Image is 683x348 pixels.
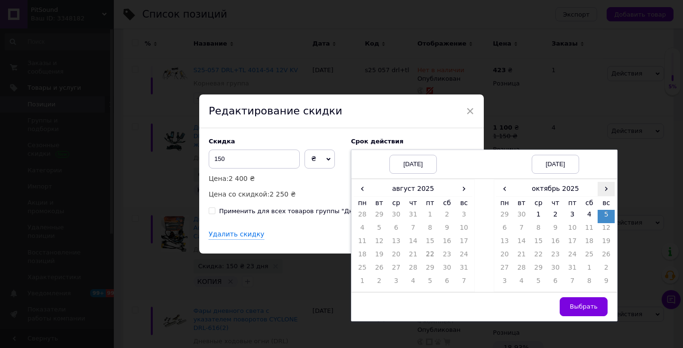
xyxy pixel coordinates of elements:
td: 28 [513,263,530,276]
td: 21 [405,250,422,263]
td: 5 [530,276,547,290]
td: 3 [564,210,581,223]
td: 2 [439,210,456,223]
th: пн [354,196,371,210]
th: вт [513,196,530,210]
td: 7 [564,276,581,290]
span: Редактирование скидки [209,105,342,117]
th: пн [496,196,513,210]
td: 1 [422,210,439,223]
td: 1 [354,276,371,290]
td: 23 [547,250,564,263]
td: 30 [513,210,530,223]
td: 3 [455,210,472,223]
label: Cрок действия [351,138,474,145]
th: вс [455,196,472,210]
td: 10 [564,223,581,236]
td: 17 [455,236,472,250]
th: вт [371,196,388,210]
span: × [466,103,474,119]
td: 30 [439,263,456,276]
td: 2 [598,263,615,276]
td: 11 [581,223,598,236]
td: 4 [405,276,422,290]
td: 19 [598,236,615,250]
td: 14 [513,236,530,250]
th: октябрь 2025 [513,182,598,196]
td: 3 [388,276,405,290]
td: 24 [564,250,581,263]
td: 31 [405,210,422,223]
td: 30 [388,210,405,223]
th: пт [422,196,439,210]
span: Скидка [209,138,235,145]
td: 20 [388,250,405,263]
td: 5 [422,276,439,290]
span: ‹ [354,182,371,196]
span: ₴ [311,155,316,162]
td: 19 [371,250,388,263]
td: 16 [439,236,456,250]
td: 16 [547,236,564,250]
td: 15 [422,236,439,250]
span: › [598,182,615,196]
td: 25 [354,263,371,276]
th: сб [439,196,456,210]
div: [DATE] [389,155,437,174]
td: 7 [513,223,530,236]
td: 7 [405,223,422,236]
td: 13 [496,236,513,250]
td: 9 [598,276,615,290]
div: Удалить скидку [209,230,264,240]
span: 2 400 ₴ [229,175,255,182]
td: 27 [496,263,513,276]
td: 14 [405,236,422,250]
td: 29 [530,263,547,276]
td: 22 [422,250,439,263]
button: Выбрать [560,297,608,316]
td: 17 [564,236,581,250]
td: 25 [581,250,598,263]
th: ср [388,196,405,210]
th: сб [581,196,598,210]
td: 6 [496,223,513,236]
td: 18 [354,250,371,263]
td: 23 [439,250,456,263]
td: 21 [513,250,530,263]
td: 26 [371,263,388,276]
td: 29 [422,263,439,276]
span: 2 250 ₴ [269,190,295,198]
td: 12 [371,236,388,250]
td: 31 [564,263,581,276]
td: 18 [581,236,598,250]
th: вс [598,196,615,210]
span: Выбрать [570,303,598,310]
th: чт [405,196,422,210]
td: 1 [530,210,547,223]
td: 20 [496,250,513,263]
td: 9 [439,223,456,236]
td: 5 [598,210,615,223]
td: 31 [455,263,472,276]
th: ср [530,196,547,210]
td: 13 [388,236,405,250]
td: 28 [405,263,422,276]
td: 8 [422,223,439,236]
p: Цена: [209,173,341,184]
p: Цена со скидкой: [209,189,341,199]
td: 29 [496,210,513,223]
td: 12 [598,223,615,236]
td: 8 [530,223,547,236]
td: 11 [354,236,371,250]
div: [DATE] [532,155,579,174]
span: › [455,182,472,196]
td: 15 [530,236,547,250]
td: 6 [547,276,564,290]
td: 27 [388,263,405,276]
td: 29 [371,210,388,223]
td: 4 [581,210,598,223]
td: 4 [354,223,371,236]
td: 6 [388,223,405,236]
td: 4 [513,276,530,290]
td: 10 [455,223,472,236]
